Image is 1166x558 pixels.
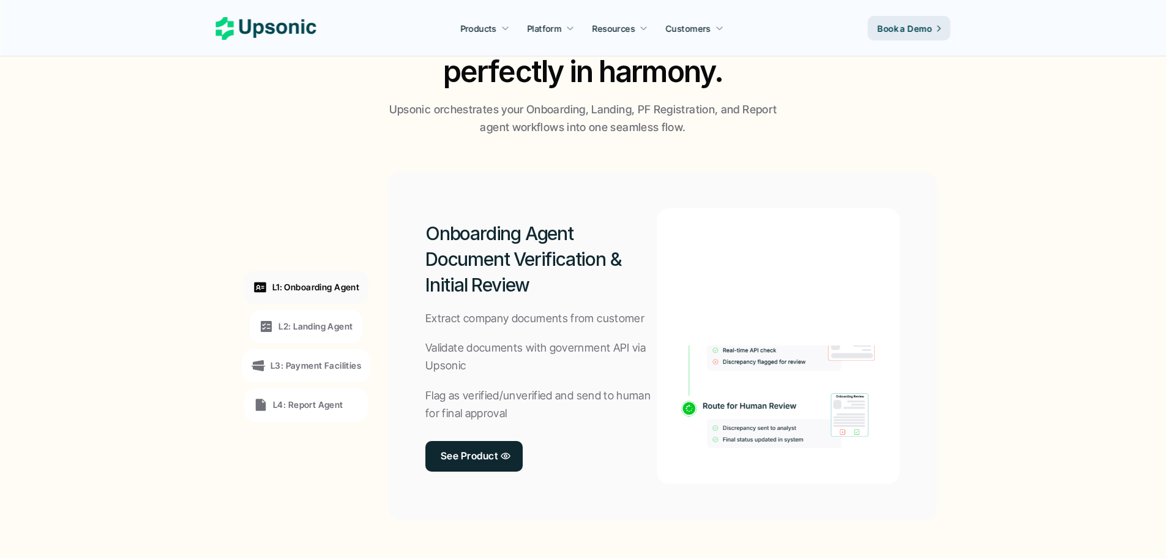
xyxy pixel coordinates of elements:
p: Products [460,22,496,35]
p: Customers [666,22,711,35]
p: Flag as verified/unverified and send to human for final approval [425,387,657,423]
a: See Product [425,441,523,472]
p: L2: Landing Agent [278,320,353,333]
p: L4: Report Agent [273,398,343,411]
p: L1: Onboarding Agent [272,281,359,293]
a: Book a Demo [868,16,951,40]
a: Products [453,17,517,39]
p: Extract company documents from customer [425,310,645,328]
p: See Product [441,447,498,465]
p: Validate documents with government API via Upsonic [425,339,657,375]
p: Upsonic orchestrates your Onboarding, Landing, PF Registration, and Report agent workflows into o... [384,101,782,137]
p: Resources [592,22,635,35]
p: Book a Demo [878,22,932,35]
p: Platform [527,22,561,35]
h2: Onboarding Agent Document Verification & Initial Review [425,221,657,298]
p: L3: Payment Facilities [271,359,361,372]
